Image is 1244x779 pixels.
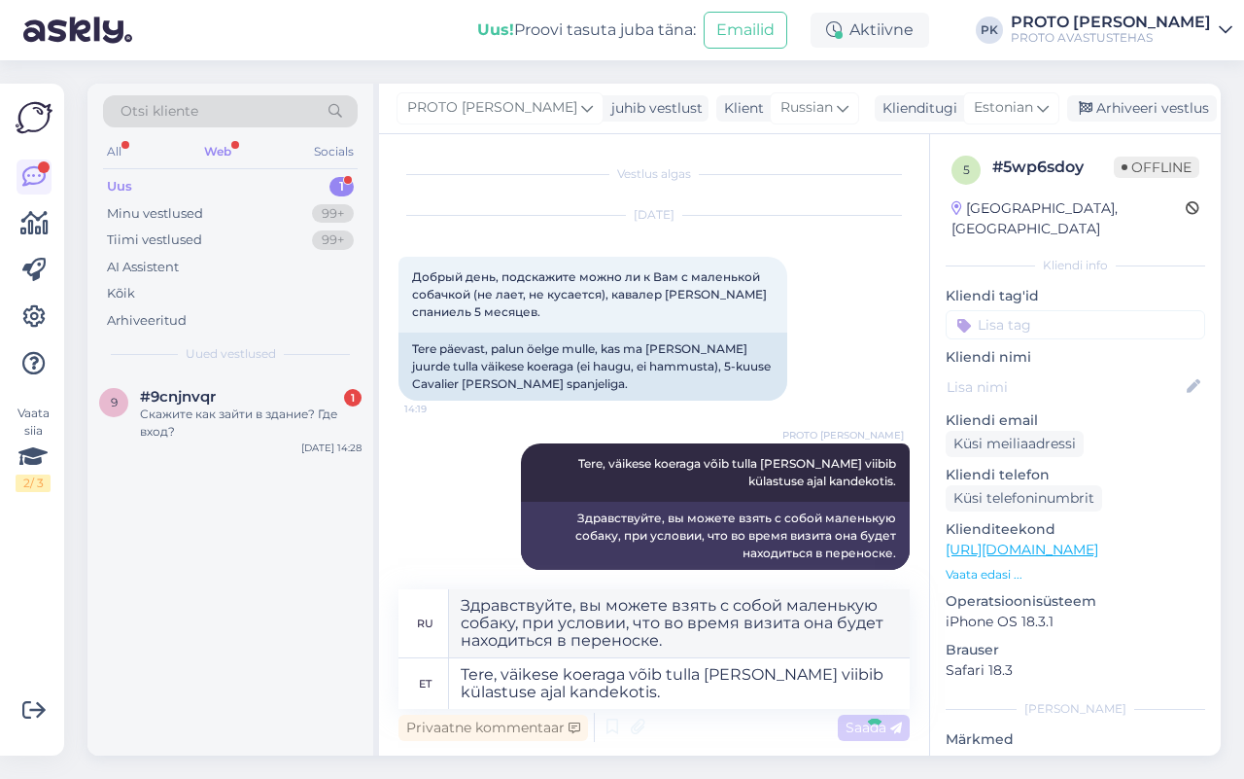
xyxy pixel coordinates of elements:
[947,376,1183,398] input: Lisa nimi
[107,177,132,196] div: Uus
[103,139,125,164] div: All
[111,395,118,409] span: 9
[578,456,899,488] span: Tere, väikese koeraga võib tulla [PERSON_NAME] viibib külastuse ajal kandekotis.
[963,162,970,177] span: 5
[107,311,187,331] div: Arhiveeritud
[974,97,1033,119] span: Estonian
[946,485,1102,512] div: Küsi telefoninumbrit
[946,640,1205,660] p: Brauser
[398,333,787,401] div: Tere päevast, palun öelge mulle, kas ma [PERSON_NAME] juurde tulla väikese koeraga (ei haugu, ei ...
[1114,157,1199,178] span: Offline
[404,402,477,416] span: 14:19
[946,347,1205,368] p: Kliendi nimi
[107,284,135,303] div: Kõik
[946,465,1205,485] p: Kliendi telefon
[16,99,52,136] img: Askly Logo
[946,519,1205,540] p: Klienditeekond
[946,286,1205,306] p: Kliendi tag'id
[107,204,203,224] div: Minu vestlused
[1067,95,1217,122] div: Arhiveeri vestlus
[107,230,202,250] div: Tiimi vestlused
[992,156,1114,179] div: # 5wp6sdoy
[312,204,354,224] div: 99+
[200,139,235,164] div: Web
[831,571,904,585] span: 14:40
[1011,30,1211,46] div: PROTO AVASTUSTEHAS
[140,406,362,441] div: Скажите как зайти в здание? Где вход?
[946,700,1205,718] div: [PERSON_NAME]
[186,345,276,363] span: Uued vestlused
[946,310,1205,339] input: Lisa tag
[412,269,770,319] span: Добрый день, подскажите можно ли к Вам с маленькой собачкой (не лает, не кусается), кавалер [PERS...
[1011,15,1211,30] div: PROTO [PERSON_NAME]
[107,258,179,277] div: AI Assistent
[140,388,216,406] span: #9cnjnvqr
[946,431,1084,457] div: Küsi meiliaadressi
[16,405,51,492] div: Vaata siia
[329,177,354,196] div: 1
[398,165,910,183] div: Vestlus algas
[946,541,1098,558] a: [URL][DOMAIN_NAME]
[312,230,354,250] div: 99+
[521,502,910,570] div: Здравствуйте, вы можете взять с собой маленькую собаку, при условии, что во время визита она буде...
[976,17,1003,44] div: PK
[477,18,696,42] div: Proovi tasuta juba täna:
[946,729,1205,750] p: Märkmed
[946,566,1205,584] p: Vaata edasi ...
[946,410,1205,431] p: Kliendi email
[1011,15,1232,46] a: PROTO [PERSON_NAME]PROTO AVASTUSTEHAS
[604,98,703,119] div: juhib vestlust
[477,20,514,39] b: Uus!
[16,475,51,492] div: 2 / 3
[811,13,929,48] div: Aktiivne
[310,139,358,164] div: Socials
[407,97,577,119] span: PROTO [PERSON_NAME]
[704,12,787,49] button: Emailid
[946,257,1205,274] div: Kliendi info
[780,97,833,119] span: Russian
[782,428,904,443] span: PROTO [PERSON_NAME]
[121,101,198,122] span: Otsi kliente
[344,389,362,407] div: 1
[716,98,764,119] div: Klient
[398,206,910,224] div: [DATE]
[946,591,1205,612] p: Operatsioonisüsteem
[301,441,362,455] div: [DATE] 14:28
[946,660,1205,681] p: Safari 18.3
[951,198,1186,239] div: [GEOGRAPHIC_DATA], [GEOGRAPHIC_DATA]
[946,612,1205,632] p: iPhone OS 18.3.1
[875,98,957,119] div: Klienditugi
